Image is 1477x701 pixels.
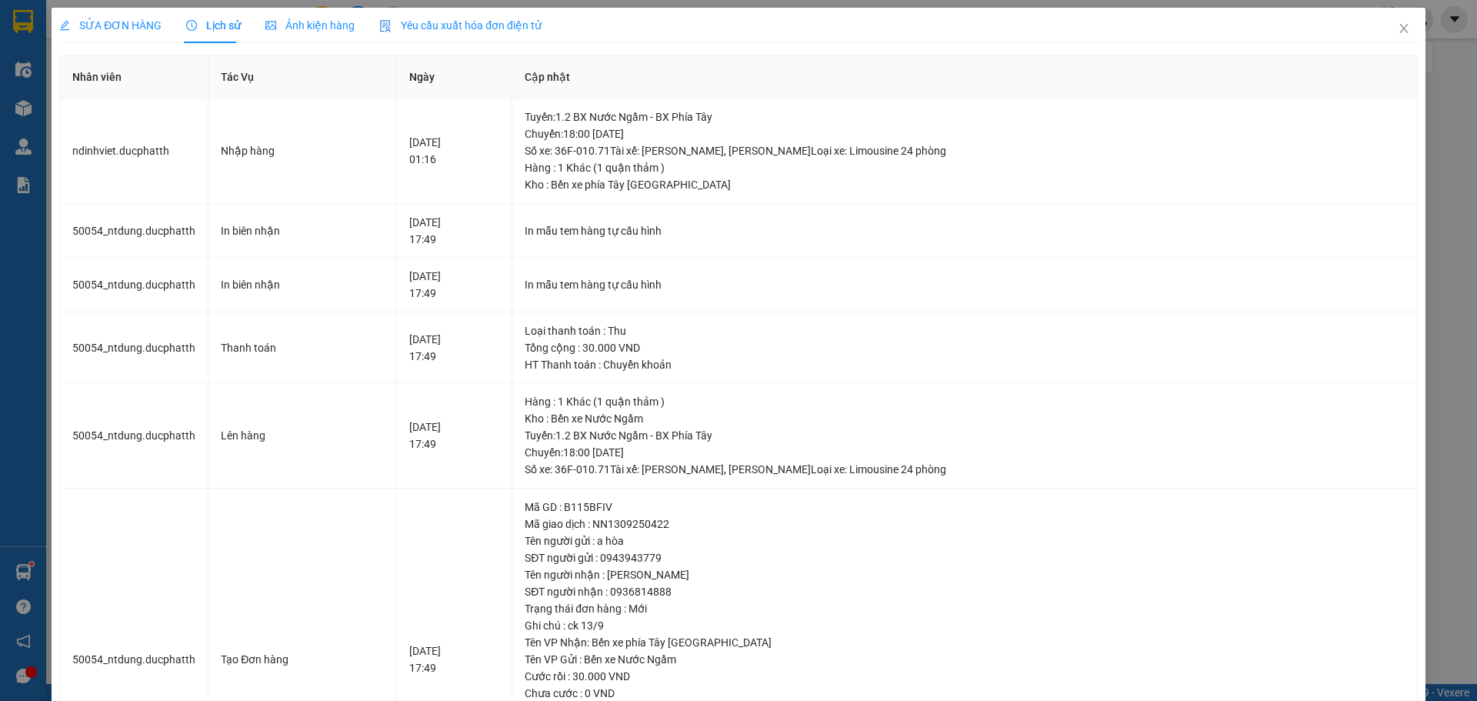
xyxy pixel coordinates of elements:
div: Tên VP Nhận: Bến xe phía Tây [GEOGRAPHIC_DATA] [525,634,1404,651]
div: Kho : Bến xe Nước Ngầm [525,410,1404,427]
div: [DATE] 17:49 [409,268,499,302]
div: Loại thanh toán : Thu [525,322,1404,339]
div: [DATE] 01:16 [409,134,499,168]
div: Tuyến : 1.2 BX Nước Ngầm - BX Phía Tây Chuyến: 18:00 [DATE] Số xe: 36F-010.71 Tài xế: [PERSON_NAM... [525,108,1404,159]
td: 50054_ntdung.ducphatth [60,383,208,489]
div: Mã GD : B115BFIV [525,499,1404,516]
div: Ghi chú : ck 13/9 [525,617,1404,634]
div: Tạo Đơn hàng [221,651,384,668]
span: clock-circle [186,20,197,31]
div: Mã giao dịch : NN1309250422 [525,516,1404,532]
div: [DATE] 17:49 [409,214,499,248]
span: Ảnh kiện hàng [265,19,355,32]
div: [DATE] 17:49 [409,331,499,365]
div: Tổng cộng : 30.000 VND [525,339,1404,356]
div: Cước rồi : 30.000 VND [525,668,1404,685]
td: 50054_ntdung.ducphatth [60,258,208,312]
td: 50054_ntdung.ducphatth [60,312,208,384]
div: Lên hàng [221,427,384,444]
div: SĐT người nhận : 0936814888 [525,583,1404,600]
th: Nhân viên [60,56,208,98]
div: Nhập hàng [221,142,384,159]
div: Tên người gửi : a hòa [525,532,1404,549]
div: Tên VP Gửi : Bến xe Nước Ngầm [525,651,1404,668]
span: Lịch sử [186,19,241,32]
div: Tuyến : 1.2 BX Nước Ngầm - BX Phía Tây Chuyến: 18:00 [DATE] Số xe: 36F-010.71 Tài xế: [PERSON_NAM... [525,427,1404,478]
td: ndinhviet.ducphatth [60,98,208,204]
th: Tác Vụ [208,56,397,98]
span: close [1398,22,1410,35]
span: SỬA ĐƠN HÀNG [59,19,162,32]
img: icon [379,20,392,32]
div: In mẫu tem hàng tự cấu hình [525,222,1404,239]
div: Tên người nhận : [PERSON_NAME] [525,566,1404,583]
div: SĐT người gửi : 0943943779 [525,549,1404,566]
div: Kho : Bến xe phía Tây [GEOGRAPHIC_DATA] [525,176,1404,193]
th: Cập nhật [512,56,1417,98]
td: 50054_ntdung.ducphatth [60,204,208,259]
div: [DATE] 17:49 [409,643,499,676]
div: In mẫu tem hàng tự cấu hình [525,276,1404,293]
span: Yêu cầu xuất hóa đơn điện tử [379,19,542,32]
div: [DATE] 17:49 [409,419,499,452]
span: edit [59,20,70,31]
div: Thanh toán [221,339,384,356]
span: picture [265,20,276,31]
div: In biên nhận [221,222,384,239]
button: Close [1382,8,1425,51]
div: Hàng : 1 Khác (1 quận thảm ) [525,159,1404,176]
div: In biên nhận [221,276,384,293]
th: Ngày [397,56,512,98]
div: Trạng thái đơn hàng : Mới [525,600,1404,617]
div: HT Thanh toán : Chuyển khoản [525,356,1404,373]
div: Hàng : 1 Khác (1 quận thảm ) [525,393,1404,410]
